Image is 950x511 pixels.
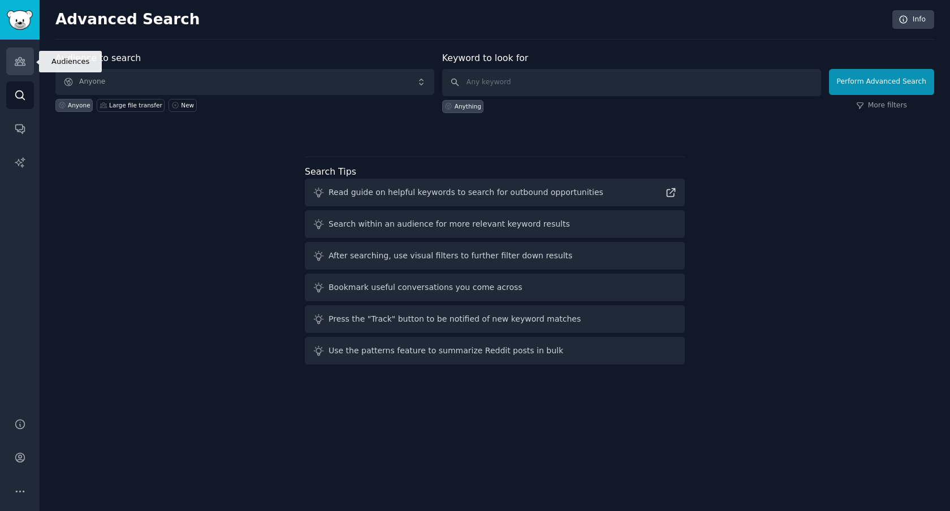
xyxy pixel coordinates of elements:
[442,53,529,63] label: Keyword to look for
[55,69,434,95] button: Anyone
[55,53,141,63] label: Audience to search
[169,99,196,112] a: New
[829,69,934,95] button: Perform Advanced Search
[7,10,33,30] img: GummySearch logo
[329,250,572,262] div: After searching, use visual filters to further filter down results
[109,101,162,109] div: Large file transfer
[55,11,886,29] h2: Advanced Search
[856,101,907,111] a: More filters
[455,102,481,110] div: Anything
[329,187,603,198] div: Read guide on helpful keywords to search for outbound opportunities
[442,69,821,96] input: Any keyword
[305,166,356,177] label: Search Tips
[329,218,570,230] div: Search within an audience for more relevant keyword results
[181,101,194,109] div: New
[892,10,934,29] a: Info
[329,282,522,293] div: Bookmark useful conversations you come across
[329,345,563,357] div: Use the patterns feature to summarize Reddit posts in bulk
[329,313,581,325] div: Press the "Track" button to be notified of new keyword matches
[68,101,90,109] div: Anyone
